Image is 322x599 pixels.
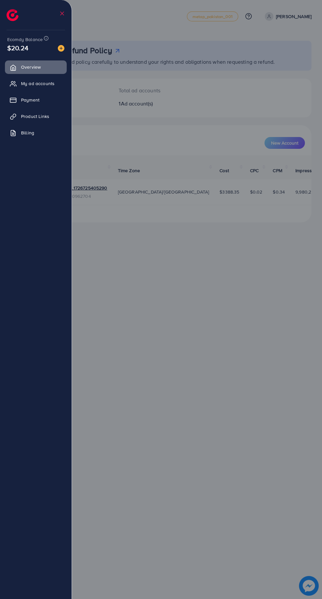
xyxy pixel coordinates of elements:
[7,43,28,53] span: $20.24
[21,129,34,136] span: Billing
[21,113,49,120] span: Product Links
[5,126,67,139] a: Billing
[7,36,43,43] span: Ecomdy Balance
[5,60,67,74] a: Overview
[21,97,39,103] span: Payment
[7,9,18,21] img: logo
[58,45,64,52] img: image
[5,77,67,90] a: My ad accounts
[5,110,67,123] a: Product Links
[5,93,67,106] a: Payment
[21,80,55,87] span: My ad accounts
[21,64,41,70] span: Overview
